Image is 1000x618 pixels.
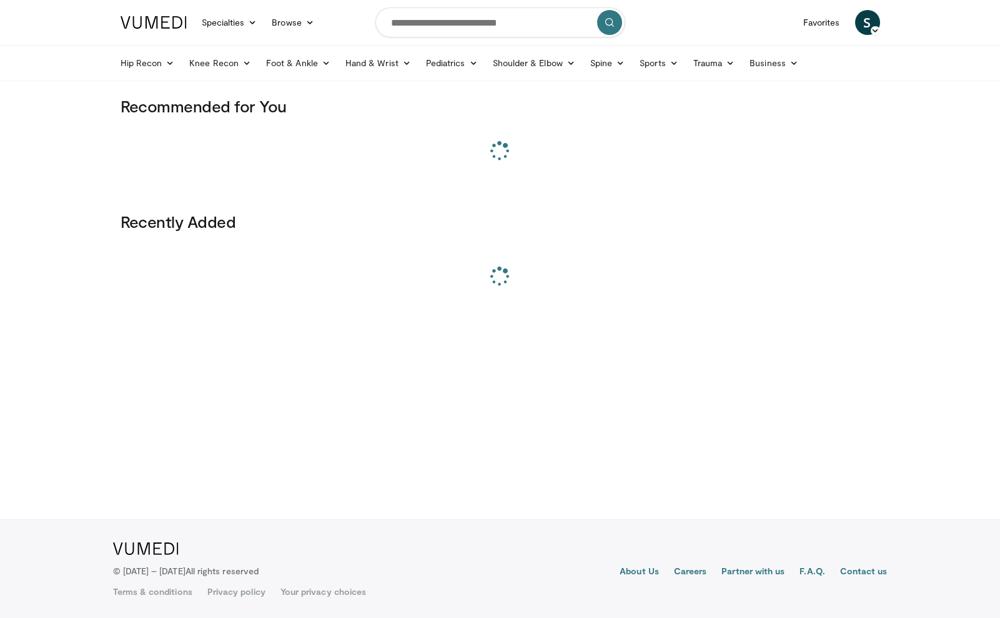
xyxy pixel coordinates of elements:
[742,51,806,76] a: Business
[207,586,265,598] a: Privacy policy
[186,566,259,576] span: All rights reserved
[113,542,179,555] img: VuMedi Logo
[686,51,743,76] a: Trauma
[721,565,785,580] a: Partner with us
[121,96,880,116] h3: Recommended for You
[800,565,824,580] a: F.A.Q.
[121,212,880,232] h3: Recently Added
[620,565,659,580] a: About Us
[113,51,182,76] a: Hip Recon
[840,565,888,580] a: Contact us
[338,51,418,76] a: Hand & Wrist
[194,10,265,35] a: Specialties
[418,51,485,76] a: Pediatrics
[259,51,338,76] a: Foot & Ankle
[674,565,707,580] a: Careers
[632,51,686,76] a: Sports
[113,586,192,598] a: Terms & conditions
[583,51,632,76] a: Spine
[485,51,583,76] a: Shoulder & Elbow
[182,51,259,76] a: Knee Recon
[375,7,625,37] input: Search topics, interventions
[855,10,880,35] a: S
[121,16,187,29] img: VuMedi Logo
[113,565,259,577] p: © [DATE] – [DATE]
[796,10,848,35] a: Favorites
[280,586,366,598] a: Your privacy choices
[264,10,322,35] a: Browse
